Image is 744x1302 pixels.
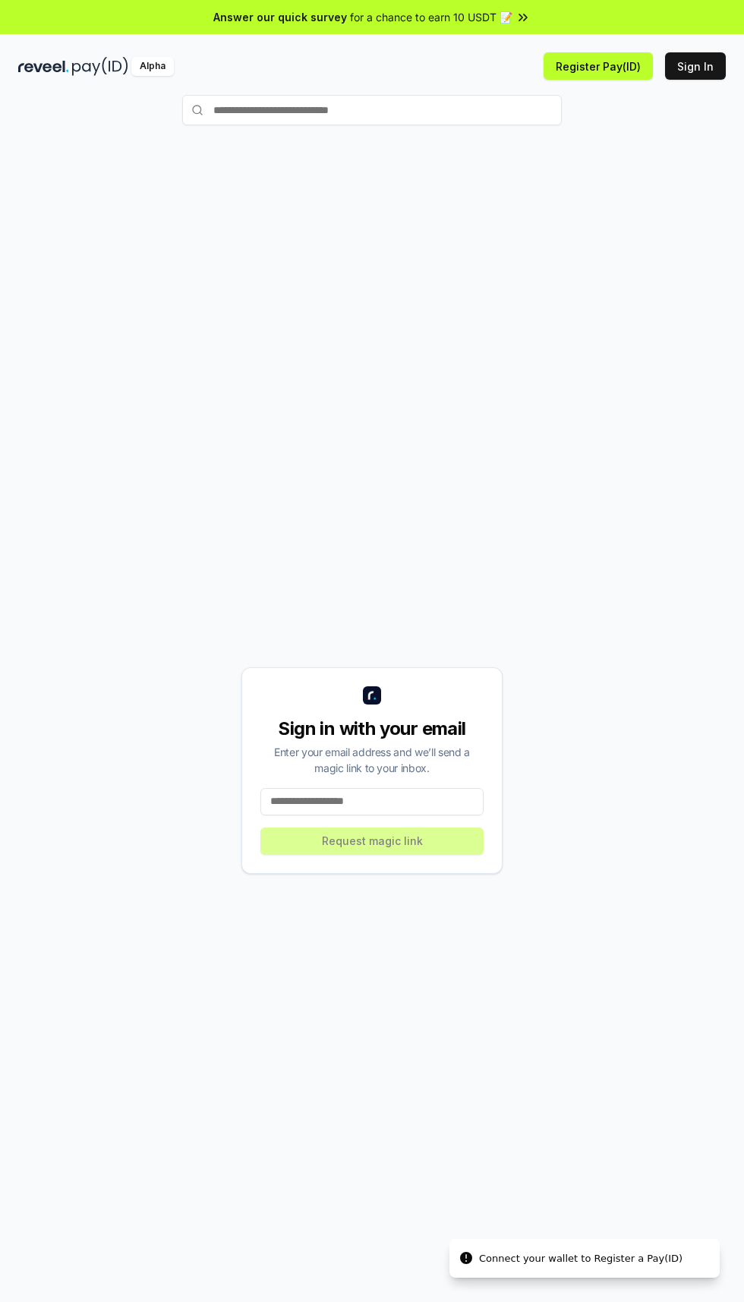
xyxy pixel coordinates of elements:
div: Alpha [131,57,174,76]
div: Connect your wallet to Register a Pay(ID) [479,1251,683,1266]
img: logo_small [363,686,381,705]
span: Answer our quick survey [213,9,347,25]
div: Enter your email address and we’ll send a magic link to your inbox. [260,744,484,776]
div: Sign in with your email [260,717,484,741]
img: reveel_dark [18,57,69,76]
button: Register Pay(ID) [544,52,653,80]
button: Sign In [665,52,726,80]
img: pay_id [72,57,128,76]
span: for a chance to earn 10 USDT 📝 [350,9,512,25]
